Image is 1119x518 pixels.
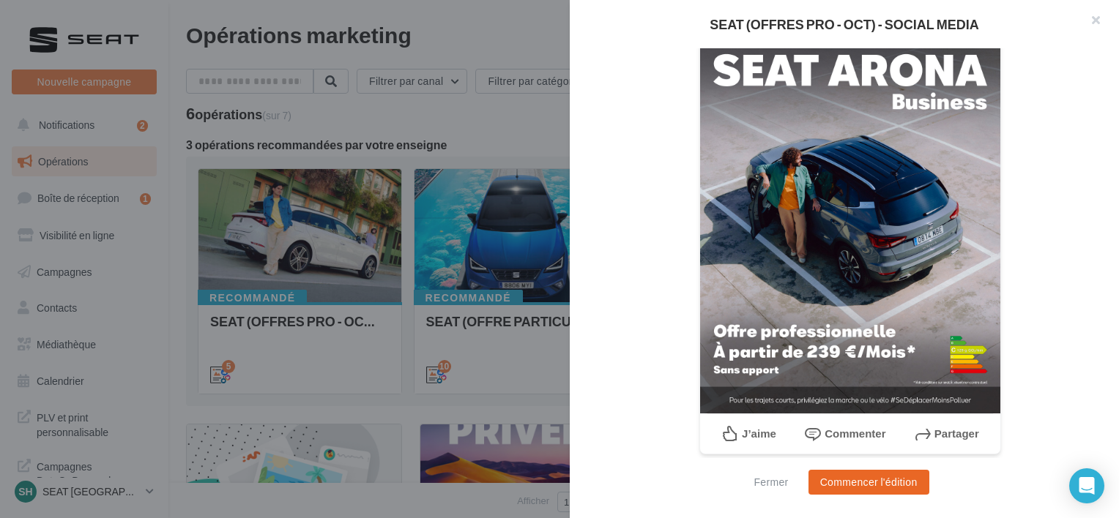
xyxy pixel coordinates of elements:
div: La prévisualisation est non-contractuelle [699,454,1001,473]
span: J’aime [742,427,776,440]
div: SEAT (OFFRES PRO - OCT) - SOCIAL MEDIA [593,18,1096,31]
img: SeatPro-2-4x5.jpg [700,38,1000,413]
div: Open Intercom Messenger [1069,468,1104,503]
span: Partager [934,427,979,440]
span: Commenter [825,427,885,440]
button: Commencer l'édition [808,470,929,495]
button: Fermer [748,473,794,491]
